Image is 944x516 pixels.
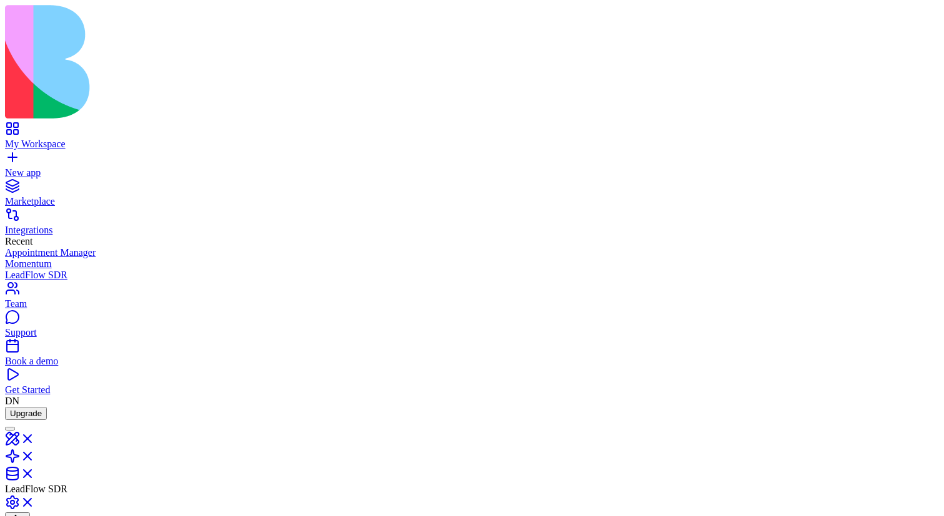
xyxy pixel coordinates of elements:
a: LeadFlow SDR [5,270,939,281]
div: New app [5,167,939,178]
a: Marketplace [5,185,939,207]
a: Integrations [5,213,939,236]
a: Momentum [5,258,939,270]
a: My Workspace [5,127,939,150]
span: DN [5,396,19,406]
a: Upgrade [5,407,47,418]
button: Upgrade [5,407,47,420]
a: Team [5,287,939,309]
div: Integrations [5,225,939,236]
div: Book a demo [5,356,939,367]
a: Support [5,316,939,338]
a: Book a demo [5,344,939,367]
div: Team [5,298,939,309]
a: Appointment Manager [5,247,939,258]
a: New app [5,156,939,178]
a: Get Started [5,373,939,396]
div: My Workspace [5,139,939,150]
div: Marketplace [5,196,939,207]
div: Get Started [5,384,939,396]
span: Recent [5,236,32,246]
span: LeadFlow SDR [5,484,67,494]
img: logo [5,5,507,119]
div: Support [5,327,939,338]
